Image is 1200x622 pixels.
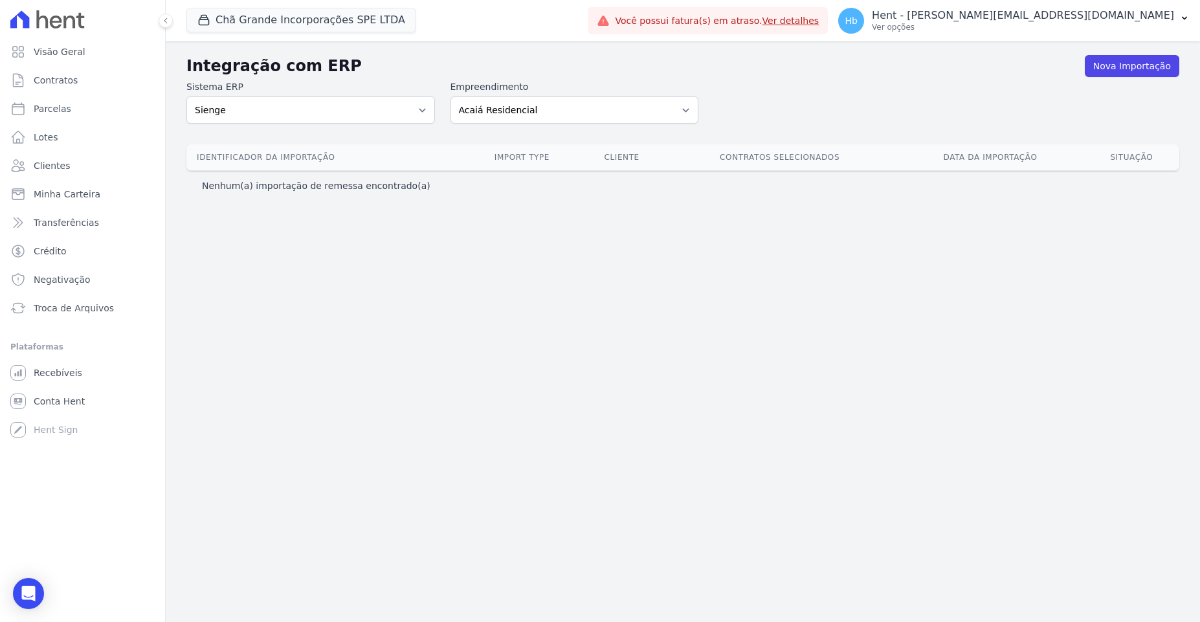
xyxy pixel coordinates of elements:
[5,67,160,93] a: Contratos
[450,80,699,94] label: Empreendimento
[896,144,1083,170] th: Data da Importação
[5,153,160,179] a: Clientes
[5,124,160,150] a: Lotes
[5,210,160,236] a: Transferências
[5,238,160,264] a: Crédito
[10,339,155,355] div: Plataformas
[663,144,897,170] th: Contratos Selecionados
[615,14,819,28] span: Você possui fatura(s) em atraso.
[34,102,71,115] span: Parcelas
[5,39,160,65] a: Visão Geral
[34,131,58,144] span: Lotes
[762,16,819,26] a: Ver detalhes
[872,9,1174,22] p: Hent - [PERSON_NAME][EMAIL_ADDRESS][DOMAIN_NAME]
[34,159,70,172] span: Clientes
[186,144,463,170] th: Identificador da Importação
[463,144,581,170] th: Import type
[34,366,82,379] span: Recebíveis
[1084,144,1179,170] th: Situação
[1085,55,1179,77] a: Nova Importação
[5,388,160,414] a: Conta Hent
[34,216,99,229] span: Transferências
[581,144,662,170] th: Cliente
[34,273,91,286] span: Negativação
[828,3,1200,39] button: Hb Hent - [PERSON_NAME][EMAIL_ADDRESS][DOMAIN_NAME] Ver opções
[34,188,100,201] span: Minha Carteira
[13,578,44,609] div: Open Intercom Messenger
[5,295,160,321] a: Troca de Arquivos
[34,45,85,58] span: Visão Geral
[186,80,435,94] label: Sistema ERP
[202,179,430,192] p: Nenhum(a) importação de remessa encontrado(a)
[34,74,78,87] span: Contratos
[34,395,85,408] span: Conta Hent
[186,54,1085,78] h2: Integração com ERP
[5,360,160,386] a: Recebíveis
[872,22,1174,32] p: Ver opções
[186,8,416,32] button: Chã Grande Incorporações SPE LTDA
[34,245,67,258] span: Crédito
[5,96,160,122] a: Parcelas
[5,181,160,207] a: Minha Carteira
[5,267,160,293] a: Negativação
[845,16,857,25] span: Hb
[34,302,114,315] span: Troca de Arquivos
